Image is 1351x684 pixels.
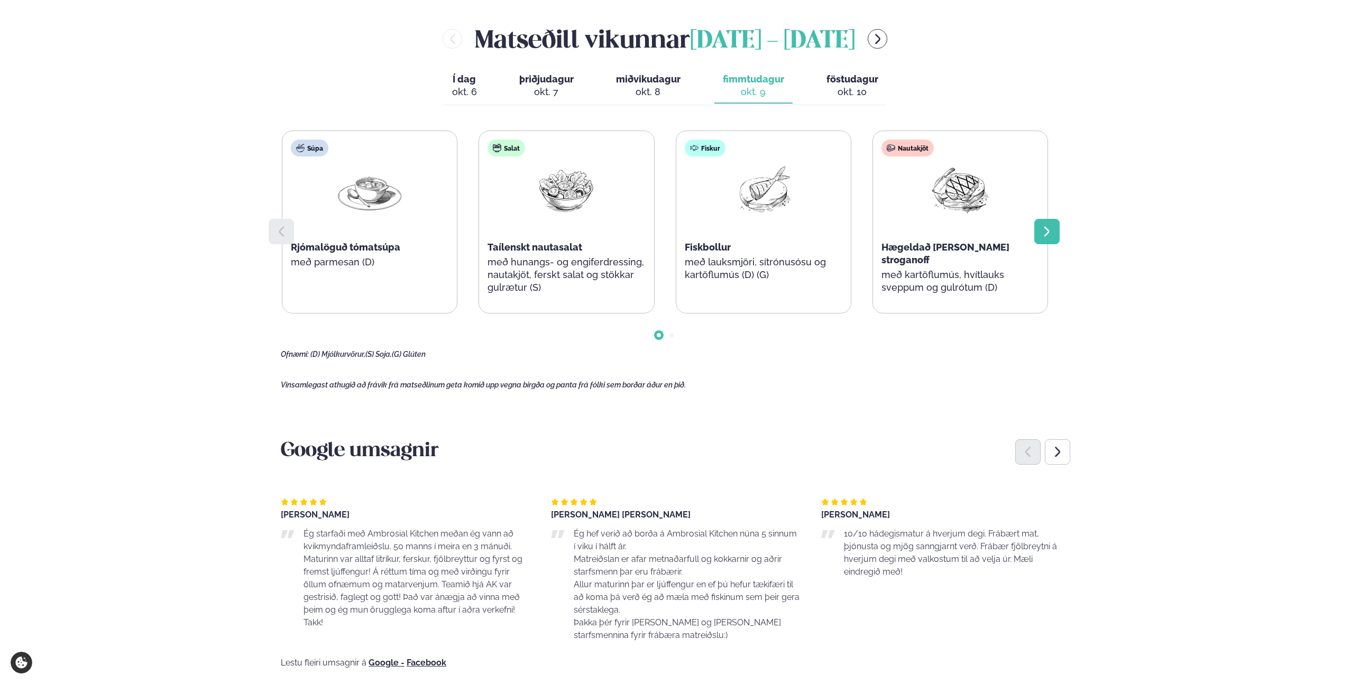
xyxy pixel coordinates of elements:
[685,256,842,281] p: með lauksmjöri, sítrónusósu og kartöflumús (D) (G)
[844,529,1057,577] span: 10/10 hádegismatur á hverjum degi. Frábært mat, þjónusta og mjög sanngjarnt verð. Frábær fjölbrey...
[369,659,405,667] a: Google -
[296,144,305,152] img: soup.svg
[826,73,878,85] span: föstudagur
[826,86,878,98] div: okt. 10
[281,439,1070,464] h3: Google umsagnir
[365,350,392,358] span: (S) Soja,
[821,511,1070,519] div: [PERSON_NAME]
[657,333,661,337] span: Go to slide 1
[723,73,784,85] span: fimmtudagur
[488,140,525,156] div: Salat
[881,269,1039,294] p: með kartöflumús, hvítlauks sveppum og gulrótum (D)
[868,29,887,49] button: menu-btn-right
[714,69,793,104] button: fimmtudagur okt. 9
[730,165,797,214] img: Fish.png
[392,350,426,358] span: (G) Glúten
[443,29,462,49] button: menu-btn-left
[669,333,674,337] span: Go to slide 2
[690,30,855,53] span: [DATE] - [DATE]
[685,140,725,156] div: Fiskur
[407,659,446,667] a: Facebook
[690,144,699,152] img: fish.svg
[685,242,731,253] span: Fiskbollur
[452,86,477,98] div: okt. 6
[887,144,895,152] img: beef.svg
[616,86,681,98] div: okt. 8
[291,140,328,156] div: Súpa
[511,69,582,104] button: þriðjudagur okt. 7
[452,73,477,86] span: Í dag
[291,242,400,253] span: Rjómalöguð tómatsúpa
[336,165,403,214] img: Soup.png
[608,69,689,104] button: miðvikudagur okt. 8
[818,69,887,104] button: föstudagur okt. 10
[574,553,800,578] p: Matreiðslan er afar metnaðarfull og kokkarnir og aðrir starfsmenn þar eru frábærir.
[488,256,645,294] p: með hunangs- og engiferdressing, nautakjöt, ferskt salat og stökkar gulrætur (S)
[281,658,366,668] span: Lestu fleiri umsagnir á
[281,381,686,389] span: Vinsamlegast athugið að frávik frá matseðlinum geta komið upp vegna birgða og panta frá fólki sem...
[1045,439,1070,465] div: Next slide
[488,242,582,253] span: Taílenskt nautasalat
[574,616,800,642] p: Þakka þér fyrir [PERSON_NAME] og [PERSON_NAME] starfsmennina fyrir frábæra matreiðslu:)
[616,73,681,85] span: miðvikudagur
[532,165,600,214] img: Salad.png
[304,529,522,627] span: Ég starfaði með Ambrosial Kitchen meðan ég vann að kvikmyndaframleiðslu. 50 manns í meira en 3 má...
[551,511,800,519] div: [PERSON_NAME] [PERSON_NAME]
[723,86,784,98] div: okt. 9
[574,578,800,616] p: Allur maturinn þar er ljúffengur en ef þú hefur tækifæri til að koma þá verð ég að mæla með fiski...
[475,22,855,56] h2: Matseðill vikunnar
[281,350,309,358] span: Ofnæmi:
[281,511,530,519] div: [PERSON_NAME]
[519,86,574,98] div: okt. 7
[881,140,934,156] div: Nautakjöt
[444,69,485,104] button: Í dag okt. 6
[881,242,1009,265] span: Hægeldað [PERSON_NAME] stroganoff
[574,528,800,553] p: Ég hef verið að borða á Ambrosial Kitchen núna 5 sinnum í viku í hálft ár.
[1015,439,1041,465] div: Previous slide
[11,652,32,673] a: Cookie settings
[310,350,365,358] span: (D) Mjólkurvörur,
[926,165,994,214] img: Beef-Meat.png
[493,144,501,152] img: salad.svg
[519,73,574,85] span: þriðjudagur
[291,256,448,269] p: með parmesan (D)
